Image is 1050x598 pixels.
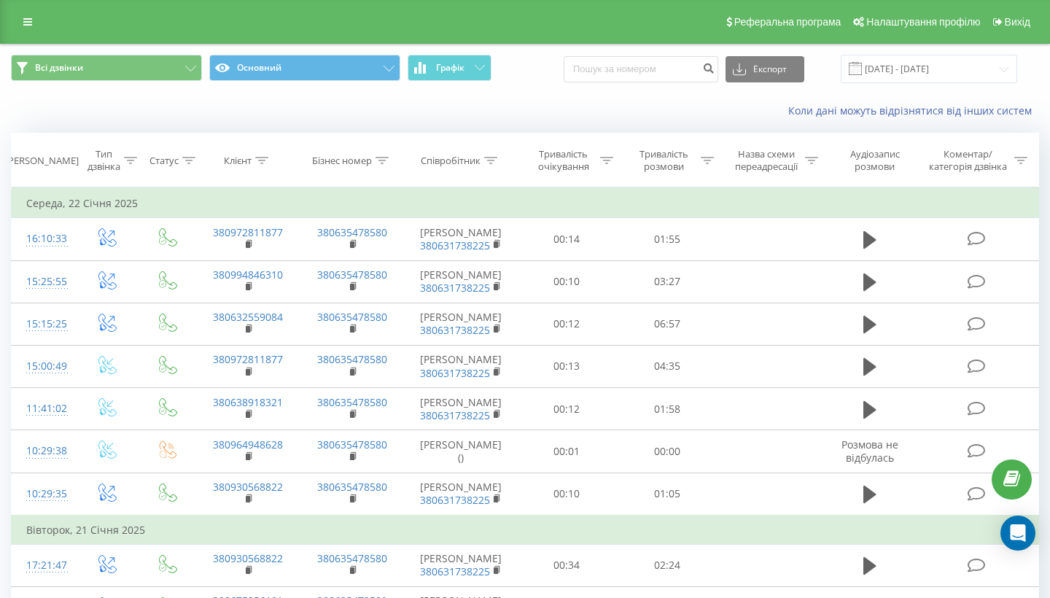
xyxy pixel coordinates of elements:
[317,551,387,565] a: 380635478580
[213,551,283,565] a: 380930568822
[617,388,717,430] td: 01:58
[564,56,718,82] input: Пошук за номером
[420,408,490,422] a: 380631738225
[26,551,61,580] div: 17:21:47
[317,310,387,324] a: 380635478580
[788,104,1039,117] a: Коли дані можуть відрізнятися вiд інших систем
[420,323,490,337] a: 380631738225
[213,395,283,409] a: 380638918321
[317,225,387,239] a: 380635478580
[420,564,490,578] a: 380631738225
[517,473,618,516] td: 00:10
[317,268,387,281] a: 380635478580
[420,366,490,380] a: 380631738225
[35,62,83,74] span: Всі дзвінки
[925,148,1011,173] div: Коментар/категорія дзвінка
[617,303,717,345] td: 06:57
[420,238,490,252] a: 380631738225
[617,430,717,473] td: 00:00
[26,225,61,253] div: 16:10:33
[213,310,283,324] a: 380632559084
[149,155,179,167] div: Статус
[405,260,517,303] td: [PERSON_NAME]
[517,345,618,387] td: 00:13
[317,352,387,366] a: 380635478580
[405,303,517,345] td: [PERSON_NAME]
[1000,516,1035,551] div: Open Intercom Messenger
[436,63,464,73] span: Графік
[420,493,490,507] a: 380631738225
[617,544,717,586] td: 02:24
[87,148,120,173] div: Тип дзвінка
[405,345,517,387] td: [PERSON_NAME]
[617,260,717,303] td: 03:27
[617,218,717,260] td: 01:55
[224,155,252,167] div: Клієнт
[530,148,597,173] div: Тривалість очікування
[26,437,61,465] div: 10:29:38
[213,352,283,366] a: 380972811877
[517,388,618,430] td: 00:12
[835,148,914,173] div: Аудіозапис розмови
[731,148,801,173] div: Назва схеми переадресації
[26,352,61,381] div: 15:00:49
[405,218,517,260] td: [PERSON_NAME]
[517,218,618,260] td: 00:14
[517,303,618,345] td: 00:12
[866,16,980,28] span: Налаштування профілю
[841,438,898,465] span: Розмова не відбулась
[517,544,618,586] td: 00:34
[213,268,283,281] a: 380994846310
[726,56,804,82] button: Експорт
[617,473,717,516] td: 01:05
[209,55,400,81] button: Основний
[213,438,283,451] a: 380964948628
[26,268,61,296] div: 15:25:55
[420,281,490,295] a: 380631738225
[213,225,283,239] a: 380972811877
[1005,16,1030,28] span: Вихід
[630,148,697,173] div: Тривалість розмови
[26,395,61,423] div: 11:41:02
[734,16,841,28] span: Реферальна програма
[26,480,61,508] div: 10:29:35
[408,55,491,81] button: Графік
[213,480,283,494] a: 380930568822
[317,438,387,451] a: 380635478580
[12,189,1039,218] td: Середа, 22 Січня 2025
[517,260,618,303] td: 00:10
[5,155,79,167] div: [PERSON_NAME]
[405,430,517,473] td: [PERSON_NAME] ()
[12,516,1039,545] td: Вівторок, 21 Січня 2025
[517,430,618,473] td: 00:01
[405,544,517,586] td: [PERSON_NAME]
[405,388,517,430] td: [PERSON_NAME]
[421,155,481,167] div: Співробітник
[317,480,387,494] a: 380635478580
[617,345,717,387] td: 04:35
[405,473,517,516] td: [PERSON_NAME]
[312,155,372,167] div: Бізнес номер
[26,310,61,338] div: 15:15:25
[11,55,202,81] button: Всі дзвінки
[317,395,387,409] a: 380635478580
